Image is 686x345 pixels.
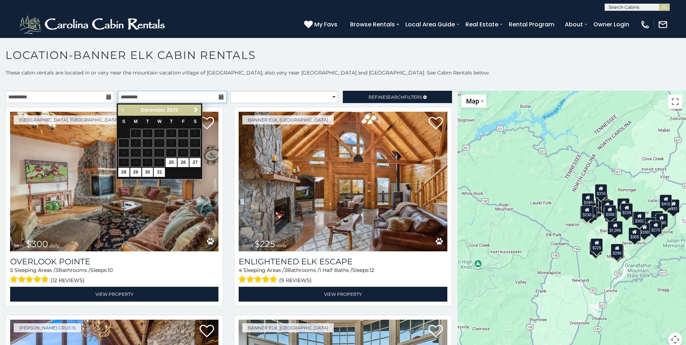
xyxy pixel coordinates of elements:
[118,168,129,177] a: 28
[141,107,166,113] span: December
[589,241,602,255] div: $355
[658,20,668,30] img: mail-regular-white.png
[633,212,645,225] div: $302
[590,18,633,31] a: Owner Login
[621,203,633,217] div: $235
[638,223,651,237] div: $330
[581,205,593,219] div: $230
[142,168,153,177] a: 30
[279,276,312,285] span: (9 reviews)
[466,97,479,105] span: Map
[239,267,242,273] span: 4
[660,195,672,208] div: $410
[239,257,447,267] a: Enlightened Elk Escape
[668,94,682,109] button: Toggle fullscreen view
[242,243,253,248] span: from
[462,18,502,31] a: Real Estate
[561,18,587,31] a: About
[314,20,337,29] span: My Favs
[14,323,81,332] a: [PERSON_NAME] Crucis
[255,239,275,249] span: $225
[304,20,339,29] a: My Favs
[166,158,177,167] a: 25
[656,213,668,227] div: $485
[200,324,214,339] a: Add to favorites
[10,112,218,251] a: Overlook Pointe from $300 daily
[55,267,58,273] span: 3
[200,116,214,131] a: Add to favorites
[580,206,592,220] div: $305
[429,324,443,339] a: Add to favorites
[604,205,616,219] div: $300
[242,323,334,332] a: Banner Elk, [GEOGRAPHIC_DATA]
[346,18,399,31] a: Browse Rentals
[26,239,48,249] span: $300
[649,221,662,234] div: $275
[611,245,623,259] div: $350
[157,119,162,124] span: Wednesday
[170,119,173,124] span: Thursday
[182,119,185,124] span: Friday
[14,243,25,248] span: from
[239,267,447,285] div: Sleeping Areas / Bathrooms / Sleeps:
[617,198,630,212] div: $235
[598,199,611,213] div: $460
[239,112,447,251] a: Enlightened Elk Escape from $225 daily
[582,193,594,207] div: $290
[51,276,85,285] span: (12 reviews)
[242,115,334,124] a: Banner Elk, [GEOGRAPHIC_DATA]
[343,91,452,103] a: RefineSearchFilters
[10,267,218,285] div: Sleeping Areas / Bathrooms / Sleeps:
[284,267,287,273] span: 3
[154,168,165,177] a: 31
[461,94,486,108] button: Change map style
[10,257,218,267] a: Overlook Pointe
[595,184,607,198] div: $310
[239,287,447,302] a: View Property
[10,287,218,302] a: View Property
[130,168,141,177] a: 29
[596,194,608,208] div: $535
[191,106,200,115] a: Next
[385,94,404,100] span: Search
[608,221,623,235] div: $1,095
[122,119,125,124] span: Sunday
[591,238,603,252] div: $225
[667,199,679,213] div: $451
[14,115,124,124] a: [GEOGRAPHIC_DATA], [GEOGRAPHIC_DATA]
[611,244,623,257] div: $290
[50,243,60,248] span: daily
[368,94,422,100] span: Refine Filters
[178,158,189,167] a: 26
[644,217,656,231] div: $400
[319,267,352,273] span: 1 Half Baths /
[277,243,287,248] span: daily
[189,158,201,167] a: 27
[651,211,663,225] div: $400
[585,206,597,220] div: $250
[632,212,644,225] div: $275
[505,18,558,31] a: Rental Program
[629,227,641,241] div: $305
[429,116,443,131] a: Add to favorites
[370,267,374,273] span: 12
[193,119,196,124] span: Saturday
[10,112,218,251] img: Overlook Pointe
[402,18,459,31] a: Local Area Guide
[10,267,13,273] span: 5
[167,107,178,113] span: 2025
[134,119,138,124] span: Monday
[18,14,168,35] img: White-1-2.png
[146,119,149,124] span: Tuesday
[640,20,650,30] img: phone-regular-white.png
[589,203,601,217] div: $424
[108,267,113,273] span: 10
[193,107,199,113] span: Next
[601,200,613,214] div: $570
[239,112,447,251] img: Enlightened Elk Escape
